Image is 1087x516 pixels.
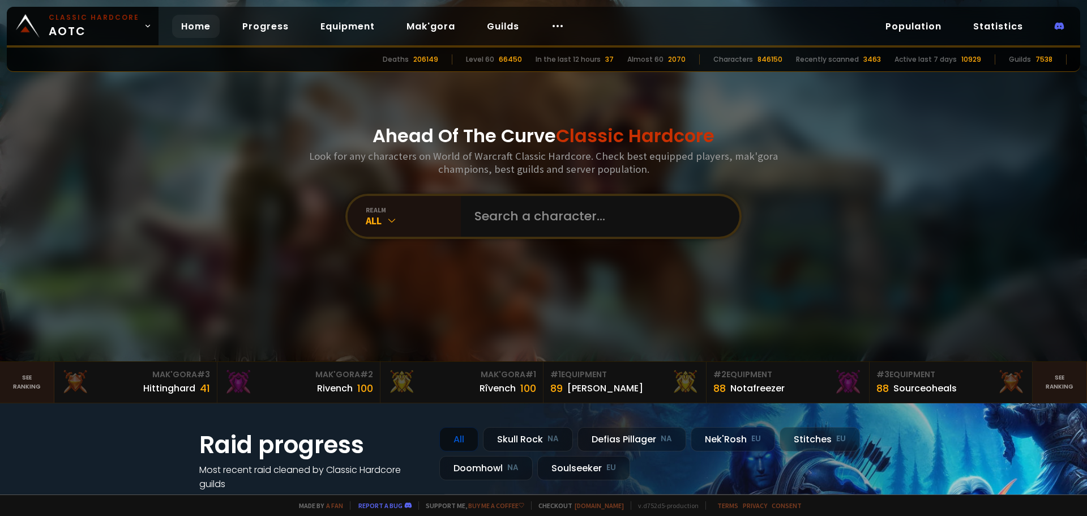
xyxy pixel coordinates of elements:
[796,54,859,65] div: Recently scanned
[713,54,753,65] div: Characters
[547,433,559,445] small: NA
[575,501,624,510] a: [DOMAIN_NAME]
[439,427,478,451] div: All
[49,12,139,23] small: Classic Hardcore
[7,7,159,45] a: Classic HardcoreAOTC
[483,427,573,451] div: Skull Rock
[780,427,860,451] div: Stitches
[292,501,343,510] span: Made by
[439,456,533,480] div: Doomhowl
[199,492,273,505] a: See all progress
[387,369,536,381] div: Mak'Gora
[556,123,714,148] span: Classic Hardcore
[413,54,438,65] div: 206149
[520,381,536,396] div: 100
[876,369,889,380] span: # 3
[1035,54,1052,65] div: 7538
[543,362,707,403] a: #1Equipment89[PERSON_NAME]
[531,501,624,510] span: Checkout
[480,381,516,395] div: Rîvench
[772,501,802,510] a: Consent
[751,433,761,445] small: EU
[358,501,403,510] a: Report a bug
[537,456,630,480] div: Soulseeker
[1009,54,1031,65] div: Guilds
[217,362,380,403] a: Mak'Gora#2Rivench100
[366,206,461,214] div: realm
[550,381,563,396] div: 89
[468,196,726,237] input: Search a character...
[627,54,664,65] div: Almost 60
[383,54,409,65] div: Deaths
[466,54,494,65] div: Level 60
[717,501,738,510] a: Terms
[605,54,614,65] div: 37
[468,501,524,510] a: Buy me a coffee
[380,362,543,403] a: Mak'Gora#1Rîvench100
[713,381,726,396] div: 88
[525,369,536,380] span: # 1
[895,54,957,65] div: Active last 7 days
[143,381,195,395] div: Hittinghard
[567,381,643,395] div: [PERSON_NAME]
[357,381,373,396] div: 100
[172,15,220,38] a: Home
[61,369,210,381] div: Mak'Gora
[199,463,426,491] h4: Most recent raid cleaned by Classic Hardcore guilds
[631,501,699,510] span: v. d752d5 - production
[713,369,862,381] div: Equipment
[606,462,616,474] small: EU
[478,15,528,38] a: Guilds
[668,54,686,65] div: 2070
[691,427,775,451] div: Nek'Rosh
[499,54,522,65] div: 66450
[707,362,870,403] a: #2Equipment88Notafreezer
[197,369,210,380] span: # 3
[317,381,353,395] div: Rivench
[961,54,981,65] div: 10929
[233,15,298,38] a: Progress
[536,54,601,65] div: In the last 12 hours
[507,462,519,474] small: NA
[876,369,1025,381] div: Equipment
[418,501,524,510] span: Support me,
[326,501,343,510] a: a fan
[373,122,714,150] h1: Ahead Of The Curve
[863,54,881,65] div: 3463
[1033,362,1087,403] a: Seeranking
[550,369,699,381] div: Equipment
[876,15,951,38] a: Population
[49,12,139,40] span: AOTC
[836,433,846,445] small: EU
[743,501,767,510] a: Privacy
[366,214,461,227] div: All
[54,362,217,403] a: Mak'Gora#3Hittinghard41
[758,54,782,65] div: 846150
[876,381,889,396] div: 88
[550,369,561,380] span: # 1
[893,381,957,395] div: Sourceoheals
[199,427,426,463] h1: Raid progress
[305,150,782,176] h3: Look for any characters on World of Warcraft Classic Hardcore. Check best equipped players, mak'g...
[397,15,464,38] a: Mak'gora
[661,433,672,445] small: NA
[730,381,785,395] div: Notafreezer
[964,15,1032,38] a: Statistics
[577,427,686,451] div: Defias Pillager
[360,369,373,380] span: # 2
[200,381,210,396] div: 41
[713,369,726,380] span: # 2
[224,369,373,381] div: Mak'Gora
[311,15,384,38] a: Equipment
[870,362,1033,403] a: #3Equipment88Sourceoheals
